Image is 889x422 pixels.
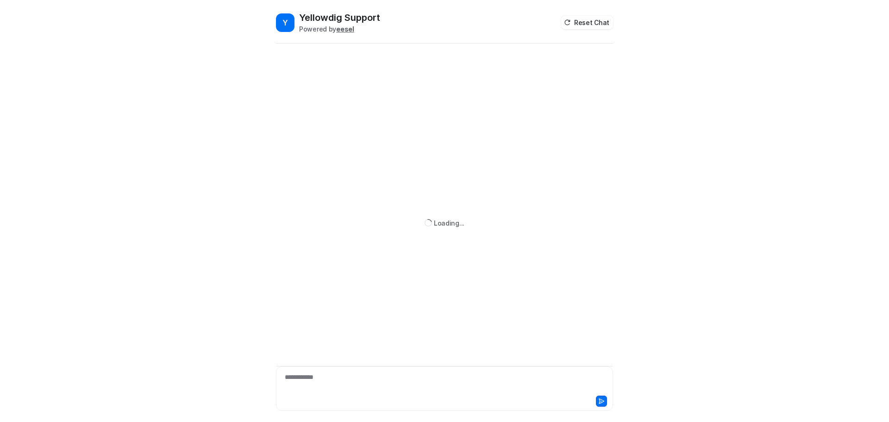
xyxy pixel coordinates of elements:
[299,24,380,34] div: Powered by
[299,11,380,24] h2: Yellowdig Support
[276,13,294,32] span: Y
[336,25,354,33] b: eesel
[434,218,464,228] div: Loading...
[561,16,613,29] button: Reset Chat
